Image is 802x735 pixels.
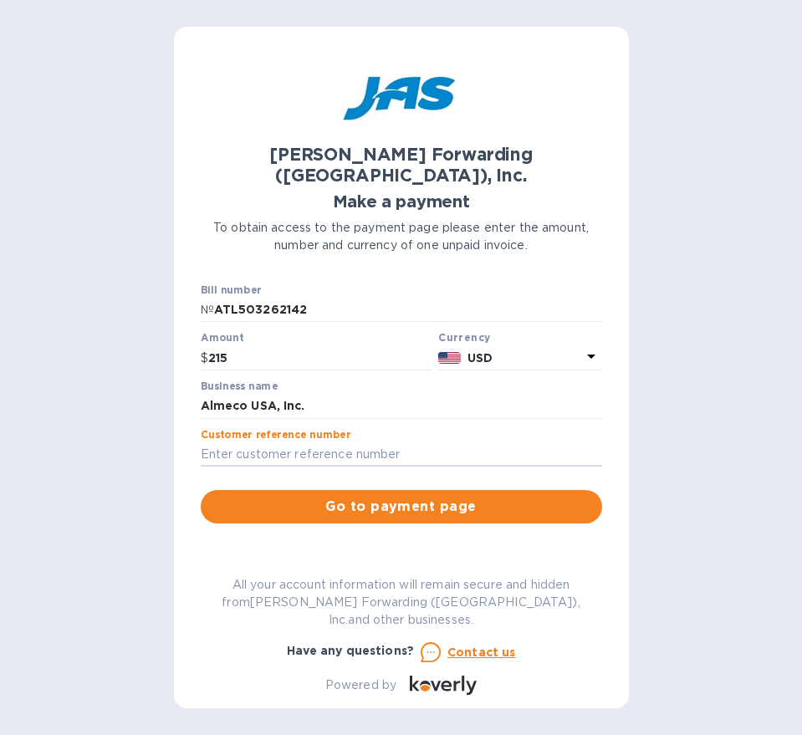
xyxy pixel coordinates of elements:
[201,301,214,319] p: №
[214,298,602,323] input: Enter bill number
[201,394,602,419] input: Enter business name
[201,381,278,391] label: Business name
[438,352,461,364] img: USD
[201,576,602,629] p: All your account information will remain secure and hidden from [PERSON_NAME] Forwarding ([GEOGRA...
[201,192,602,212] h1: Make a payment
[438,331,490,344] b: Currency
[201,350,208,367] p: $
[325,676,396,694] p: Powered by
[467,351,493,365] b: USD
[201,285,261,295] label: Bill number
[287,644,415,657] b: Have any questions?
[208,345,432,370] input: 0.00
[447,646,516,659] u: Contact us
[214,497,589,517] span: Go to payment page
[201,442,602,467] input: Enter customer reference number
[201,334,243,344] label: Amount
[201,490,602,523] button: Go to payment page
[269,144,533,186] b: [PERSON_NAME] Forwarding ([GEOGRAPHIC_DATA]), Inc.
[201,219,602,254] p: To obtain access to the payment page please enter the amount, number and currency of one unpaid i...
[201,430,350,440] label: Customer reference number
